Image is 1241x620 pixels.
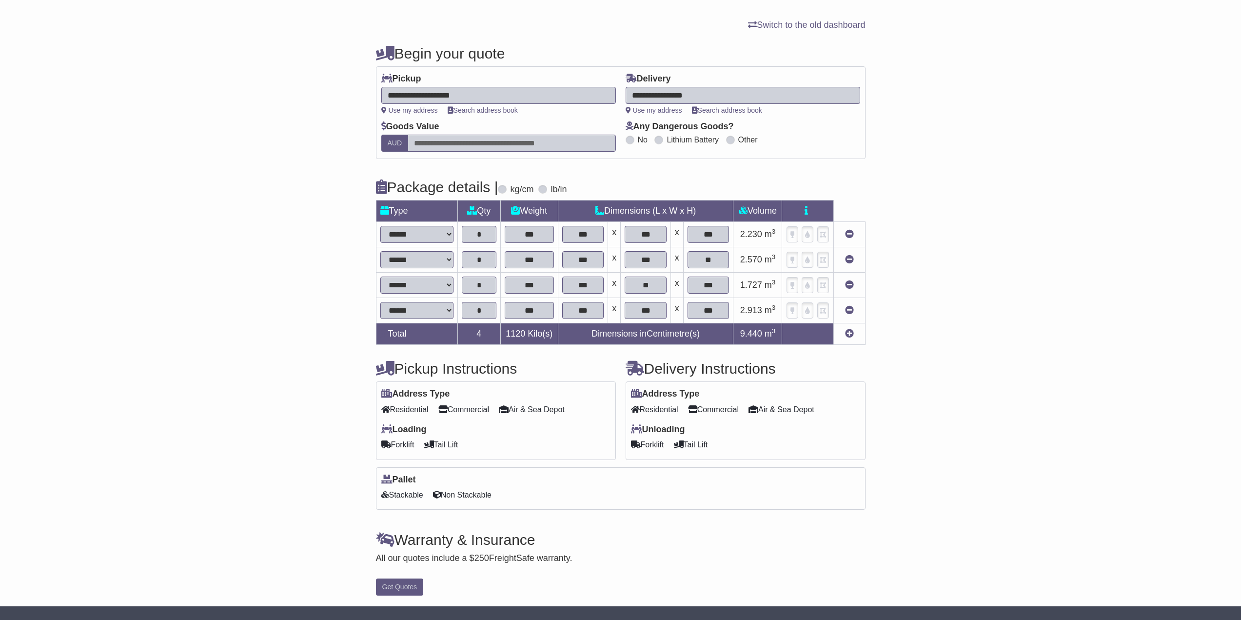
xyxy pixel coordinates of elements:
[740,305,762,315] span: 2.913
[740,329,762,339] span: 9.440
[740,229,762,239] span: 2.230
[381,437,414,452] span: Forklift
[670,222,683,247] td: x
[749,402,814,417] span: Air & Sea Depot
[457,200,500,222] td: Qty
[772,304,776,311] sup: 3
[765,280,776,290] span: m
[457,323,500,345] td: 4
[772,279,776,286] sup: 3
[626,106,682,114] a: Use my address
[608,222,621,247] td: x
[765,255,776,264] span: m
[765,329,776,339] span: m
[740,280,762,290] span: 1.727
[765,305,776,315] span: m
[376,579,424,596] button: Get Quotes
[558,323,733,345] td: Dimensions in Centimetre(s)
[551,184,567,195] label: lb/in
[474,553,489,563] span: 250
[608,298,621,323] td: x
[500,200,558,222] td: Weight
[376,179,498,195] h4: Package details |
[381,121,439,132] label: Goods Value
[376,553,866,564] div: All our quotes include a $ FreightSafe warranty.
[381,487,423,502] span: Stackable
[626,74,671,84] label: Delivery
[376,532,866,548] h4: Warranty & Insurance
[626,360,866,377] h4: Delivery Instructions
[608,247,621,273] td: x
[674,437,708,452] span: Tail Lift
[670,273,683,298] td: x
[499,402,565,417] span: Air & Sea Depot
[500,323,558,345] td: Kilo(s)
[845,255,854,264] a: Remove this item
[381,402,429,417] span: Residential
[688,402,739,417] span: Commercial
[510,184,533,195] label: kg/cm
[433,487,492,502] span: Non Stackable
[772,327,776,335] sup: 3
[626,121,734,132] label: Any Dangerous Goods?
[631,424,685,435] label: Unloading
[845,280,854,290] a: Remove this item
[608,273,621,298] td: x
[376,360,616,377] h4: Pickup Instructions
[692,106,762,114] a: Search address book
[765,229,776,239] span: m
[845,329,854,339] a: Add new item
[376,200,457,222] td: Type
[638,135,648,144] label: No
[667,135,719,144] label: Lithium Battery
[740,255,762,264] span: 2.570
[381,135,409,152] label: AUD
[381,389,450,400] label: Address Type
[381,106,438,114] a: Use my address
[506,329,525,339] span: 1120
[772,253,776,260] sup: 3
[733,200,782,222] td: Volume
[376,323,457,345] td: Total
[381,424,427,435] label: Loading
[631,402,678,417] span: Residential
[631,437,664,452] span: Forklift
[631,389,700,400] label: Address Type
[376,45,866,61] h4: Begin your quote
[772,228,776,235] sup: 3
[738,135,758,144] label: Other
[845,305,854,315] a: Remove this item
[670,247,683,273] td: x
[424,437,458,452] span: Tail Lift
[670,298,683,323] td: x
[438,402,489,417] span: Commercial
[381,74,421,84] label: Pickup
[381,475,416,485] label: Pallet
[558,200,733,222] td: Dimensions (L x W x H)
[845,229,854,239] a: Remove this item
[448,106,518,114] a: Search address book
[748,20,865,30] a: Switch to the old dashboard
